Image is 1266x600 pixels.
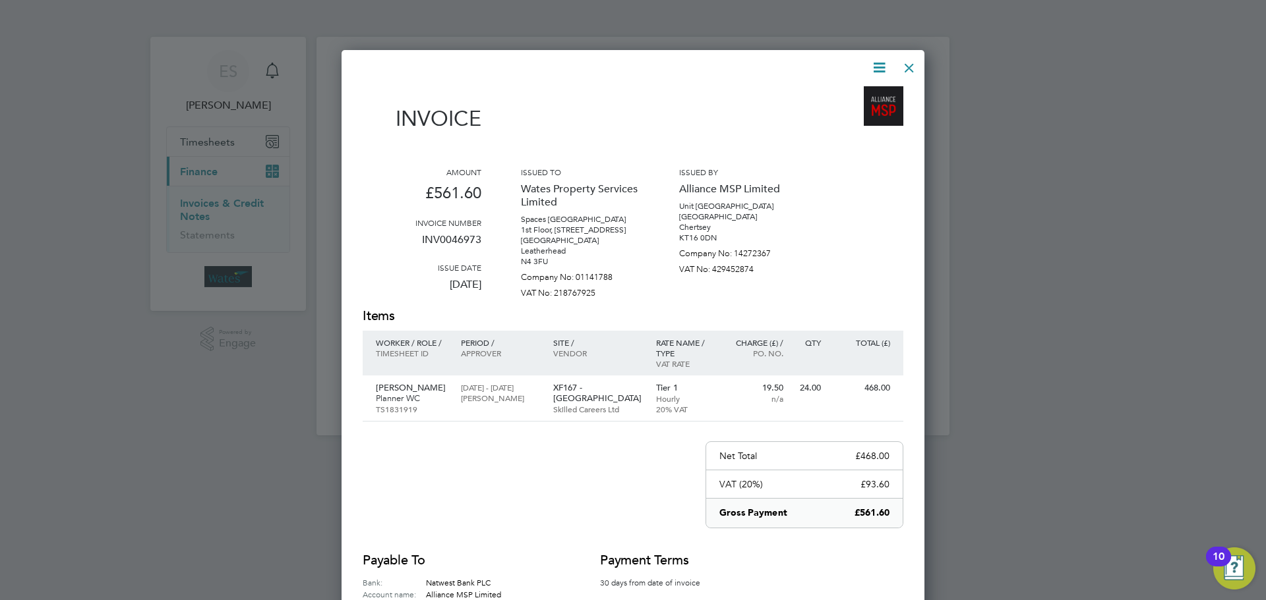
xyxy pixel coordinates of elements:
[521,235,640,246] p: [GEOGRAPHIC_DATA]
[855,450,889,462] p: £468.00
[679,211,798,222] p: [GEOGRAPHIC_DATA]
[679,259,798,275] p: VAT No: 429452874
[376,337,448,348] p: Worker / Role /
[726,348,783,358] p: Po. No.
[521,214,640,225] p: Spaces [GEOGRAPHIC_DATA]
[363,273,481,307] p: [DATE]
[719,506,787,520] p: Gross Payment
[521,267,640,283] p: Company No: 01141788
[656,358,713,369] p: VAT rate
[521,225,640,235] p: 1st Floor, [STREET_ADDRESS]
[600,551,719,570] h2: Payment terms
[726,337,783,348] p: Charge (£) /
[376,404,448,414] p: TS1831919
[719,450,757,462] p: Net Total
[363,177,481,217] p: £561.60
[679,177,798,201] p: Alliance MSP Limited
[363,576,426,588] label: Bank:
[363,217,481,228] h3: Invoice number
[860,478,889,490] p: £93.60
[553,383,643,404] p: XF167 - [GEOGRAPHIC_DATA]
[719,478,763,490] p: VAT (20%)
[553,337,643,348] p: Site /
[521,177,640,214] p: Wates Property Services Limited
[864,86,903,126] img: alliancemsp-logo-remittance.png
[679,201,798,211] p: Unit [GEOGRAPHIC_DATA]
[679,243,798,259] p: Company No: 14272367
[363,228,481,262] p: INV0046973
[363,588,426,600] label: Account name:
[376,383,448,393] p: [PERSON_NAME]
[797,383,821,393] p: 24.00
[1213,557,1224,574] div: 10
[726,383,783,393] p: 19.50
[1213,547,1255,589] button: Open Resource Center, 10 new notifications
[376,348,448,358] p: Timesheet ID
[679,222,798,232] p: Chertsey
[553,348,643,358] p: Vendor
[461,393,539,403] p: [PERSON_NAME]
[834,383,890,393] p: 468.00
[426,589,501,599] span: Alliance MSP Limited
[521,283,640,298] p: VAT No: 218767925
[656,337,713,358] p: Rate name / type
[461,337,539,348] p: Period /
[376,393,448,404] p: Planner WC
[461,382,539,393] p: [DATE] - [DATE]
[553,404,643,414] p: Skilled Careers Ltd
[521,167,640,177] h3: Issued to
[521,246,640,256] p: Leatherhead
[679,232,798,243] p: KT16 0DN
[797,337,821,348] p: QTY
[363,262,481,273] h3: Issue date
[600,576,719,588] p: 30 days from date of invoice
[855,506,889,520] p: £561.60
[461,348,539,358] p: Approver
[656,404,713,414] p: 20% VAT
[363,551,560,570] h2: Payable to
[363,307,903,325] h2: Items
[426,577,491,587] span: Natwest Bank PLC
[834,337,890,348] p: Total (£)
[656,383,713,393] p: Tier 1
[726,393,783,404] p: n/a
[363,167,481,177] h3: Amount
[656,393,713,404] p: Hourly
[521,256,640,267] p: N4 3FU
[679,167,798,177] h3: Issued by
[363,106,481,131] h1: Invoice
